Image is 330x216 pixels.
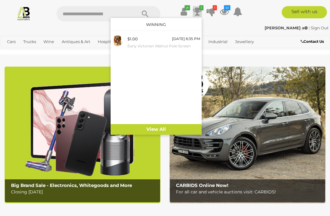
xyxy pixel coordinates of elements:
img: 53538-6a.jpg [112,35,123,46]
button: Search [130,6,160,21]
a: Office [5,47,21,57]
i: 1 [199,5,204,10]
img: Allbids.com.au [16,6,31,20]
a: Cars [5,37,18,47]
a: Jewellery [233,37,256,47]
strong: [PERSON_NAME] a [265,25,308,30]
a: $1.00 [DATE] 6:35 PM Early Victorian Walnut Pole Screen [111,34,202,51]
a: View All [111,124,202,135]
a: 41 [220,6,229,17]
a: [PERSON_NAME] a [265,25,309,30]
div: [DATE] 6:35 PM [172,35,200,42]
a: Sports [24,47,41,57]
a: 1 [206,6,215,17]
a: Sell with us [282,6,327,18]
a: Hospitality [95,37,122,47]
a: Industrial [206,37,230,47]
i: 41 [224,5,230,10]
b: Contact Us [301,39,324,44]
a: Wine [41,37,57,47]
div: $1.00 [127,35,138,42]
span: | [309,25,310,30]
i: 1 [213,5,217,10]
a: Sign Out [311,25,328,30]
a: Contact Us [301,38,325,45]
a: 1 [193,6,202,17]
a: Winning [146,22,166,27]
a: [GEOGRAPHIC_DATA] [44,47,92,57]
a: ✔ [179,6,189,17]
i: ✔ [185,5,190,10]
a: Antiques & Art [59,37,93,47]
a: Trucks [21,37,38,47]
small: Early Victorian Walnut Pole Screen [127,43,200,49]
